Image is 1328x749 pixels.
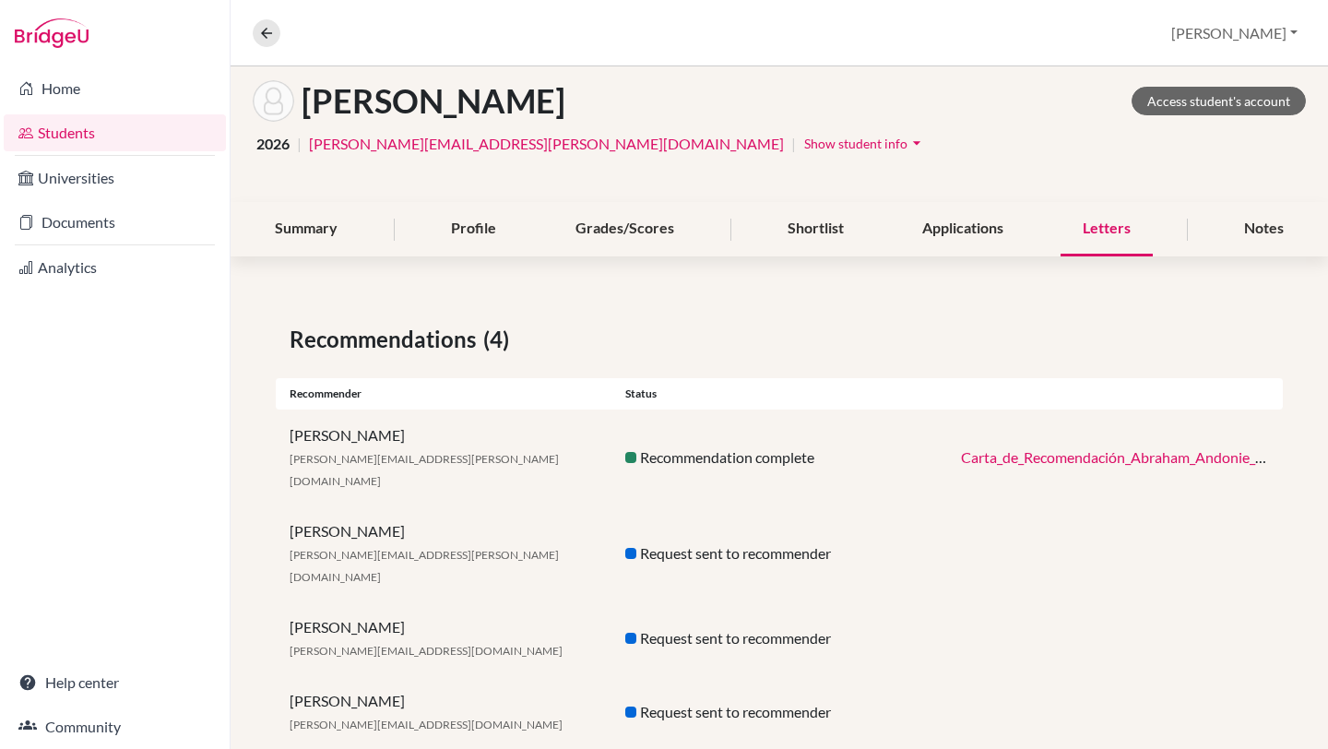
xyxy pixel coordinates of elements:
img: Bridge-U [15,18,89,48]
span: [PERSON_NAME][EMAIL_ADDRESS][PERSON_NAME][DOMAIN_NAME] [290,452,559,488]
i: arrow_drop_down [907,134,926,152]
span: [PERSON_NAME][EMAIL_ADDRESS][DOMAIN_NAME] [290,644,563,658]
a: Students [4,114,226,151]
div: [PERSON_NAME] [276,690,611,734]
div: [PERSON_NAME] [276,520,611,587]
a: Analytics [4,249,226,286]
div: Applications [900,202,1026,256]
div: Shortlist [765,202,866,256]
div: [PERSON_NAME] [276,616,611,660]
div: [PERSON_NAME] [276,424,611,491]
a: Community [4,708,226,745]
a: Universities [4,160,226,196]
span: Show student info [804,136,907,151]
div: Recommendation complete [611,446,947,469]
a: Home [4,70,226,107]
div: Request sent to recommender [611,627,947,649]
span: 2026 [256,133,290,155]
div: Letters [1061,202,1153,256]
button: Show student infoarrow_drop_down [803,129,927,158]
div: Request sent to recommender [611,542,947,565]
a: Carta_de_Recomendación_Abraham_Andonie__1_.pdf [961,448,1298,466]
div: Request sent to recommender [611,701,947,723]
div: Status [611,386,947,402]
span: | [297,133,302,155]
h1: [PERSON_NAME] [302,81,565,121]
a: Documents [4,204,226,241]
div: Profile [429,202,518,256]
span: Recommendations [290,323,483,356]
div: Grades/Scores [553,202,696,256]
a: Access student's account [1132,87,1306,115]
div: Recommender [276,386,611,402]
img: Abraham Andonie's avatar [253,80,294,122]
span: (4) [483,323,516,356]
span: [PERSON_NAME][EMAIL_ADDRESS][DOMAIN_NAME] [290,718,563,731]
div: Summary [253,202,360,256]
span: [PERSON_NAME][EMAIL_ADDRESS][PERSON_NAME][DOMAIN_NAME] [290,548,559,584]
div: Notes [1222,202,1306,256]
span: | [791,133,796,155]
button: [PERSON_NAME] [1163,16,1306,51]
a: Help center [4,664,226,701]
a: [PERSON_NAME][EMAIL_ADDRESS][PERSON_NAME][DOMAIN_NAME] [309,133,784,155]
